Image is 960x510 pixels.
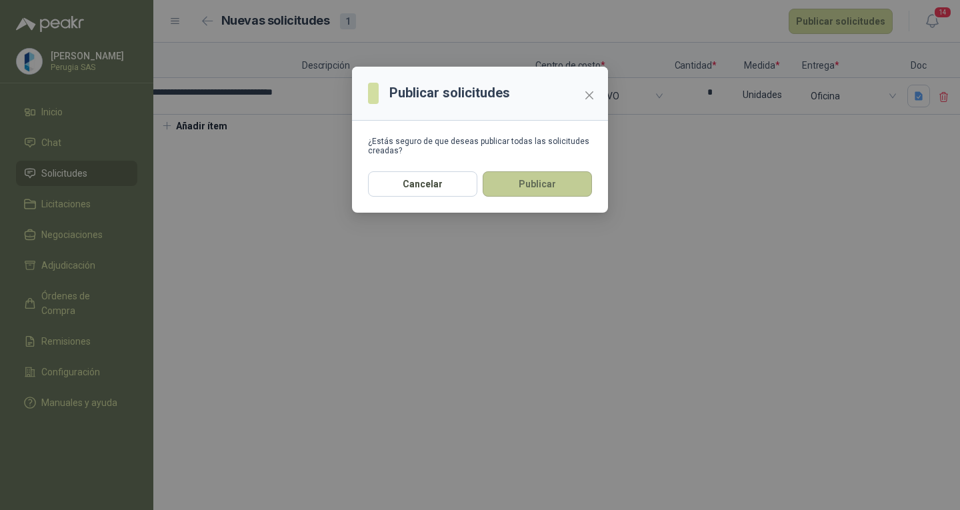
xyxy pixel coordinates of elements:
h3: Publicar solicitudes [389,83,510,103]
button: Publicar [483,171,592,197]
button: Cancelar [368,171,477,197]
div: ¿Estás seguro de que deseas publicar todas las solicitudes creadas? [368,137,592,155]
button: Close [579,85,600,106]
span: close [584,90,595,101]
